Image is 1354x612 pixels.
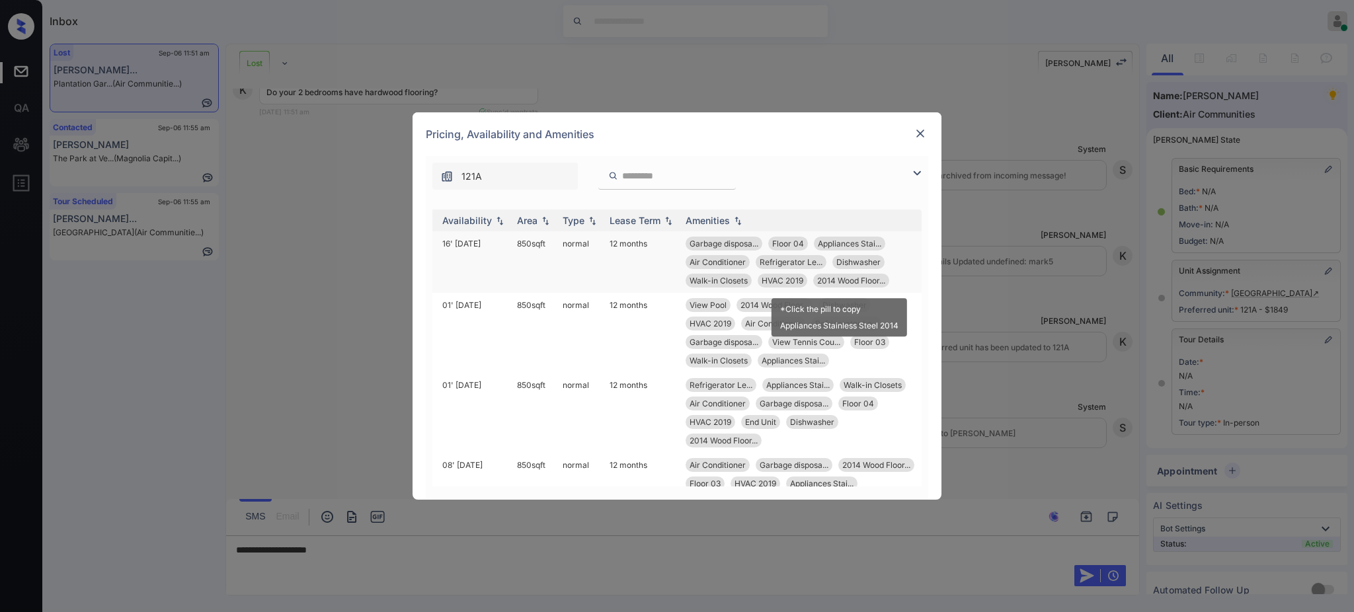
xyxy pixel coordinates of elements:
span: Walk-in Closets [844,380,902,390]
span: Air Conditioner [690,257,746,267]
img: icon-zuma [909,165,925,181]
div: Availability [442,215,492,226]
td: 850 sqft [512,453,557,533]
td: 08' [DATE] [437,453,512,533]
span: Floor 03 [854,337,885,347]
td: 12 months [604,373,680,453]
span: 121A [461,169,482,184]
span: Floor 04 [842,399,874,408]
img: sorting [493,216,506,225]
span: Appliances Stai... [762,356,825,365]
img: sorting [586,216,599,225]
span: Garbage disposa... [760,399,828,408]
td: 850 sqft [512,373,557,453]
img: close [914,127,927,140]
td: 12 months [604,453,680,533]
span: Appliances Stai... [818,239,881,249]
img: icon-zuma [608,170,618,182]
span: Dishwasher [790,417,834,427]
img: sorting [539,216,552,225]
span: Walk-in Closets [690,276,748,286]
span: HVAC 2019 [735,478,776,488]
td: normal [557,373,604,453]
span: 2014 Wood Floor... [740,300,809,310]
div: Type [563,215,584,226]
span: 2014 Wood Floor... [690,436,758,445]
span: Refrigerator Le... [760,257,822,267]
td: 12 months [604,293,680,373]
td: 01' [DATE] [437,293,512,373]
span: Dishwasher [836,257,881,267]
div: Appliances Stainless Steel 2014 [780,321,898,330]
span: HVAC 2019 [690,417,731,427]
div: *Click the pill to copy [780,304,898,314]
span: Appliances Stai... [766,380,830,390]
span: View Tennis Cou... [772,337,840,347]
span: Floor 04 [772,239,804,249]
td: 850 sqft [512,231,557,293]
span: Air Conditioner [690,399,746,408]
img: sorting [662,216,675,225]
div: Area [517,215,538,226]
span: 2014 Wood Floor... [842,460,910,470]
img: icon-zuma [440,170,454,183]
td: 12 months [604,231,680,293]
span: End Unit [745,417,776,427]
span: HVAC 2019 [762,276,803,286]
td: normal [557,293,604,373]
span: Garbage disposa... [760,460,828,470]
span: Air Conditioner [745,319,801,328]
img: sorting [731,216,744,225]
td: 850 sqft [512,293,557,373]
span: Refrigerator Le... [690,380,752,390]
div: Pricing, Availability and Amenities [413,112,941,156]
td: 16' [DATE] [437,231,512,293]
span: HVAC 2019 [690,319,731,328]
td: normal [557,453,604,533]
div: Lease Term [610,215,660,226]
div: Amenities [686,215,730,226]
td: 01' [DATE] [437,373,512,453]
span: Garbage disposa... [690,239,758,249]
span: Appliances Stai... [790,478,854,488]
span: Floor 03 [690,478,721,488]
span: View Pool [690,300,727,310]
span: Air Conditioner [690,460,746,470]
span: Walk-in Closets [690,356,748,365]
span: Garbage disposa... [690,337,758,347]
span: 2014 Wood Floor... [817,276,885,286]
td: normal [557,231,604,293]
